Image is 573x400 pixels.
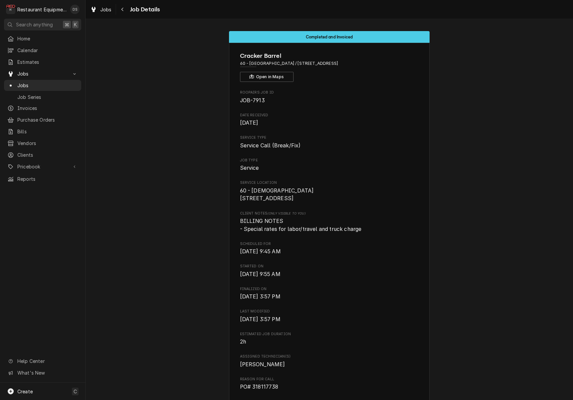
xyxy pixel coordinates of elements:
[240,113,419,127] div: Date Received
[240,286,419,292] span: Finalized On
[17,358,77,365] span: Help Center
[240,241,419,247] span: Scheduled For
[17,70,68,77] span: Jobs
[74,21,77,28] span: K
[17,175,78,182] span: Reports
[17,35,78,42] span: Home
[240,309,419,323] div: Last Modified
[229,31,430,43] div: Status
[240,51,419,82] div: Client Information
[240,211,419,216] span: Client Notes
[240,164,419,172] span: Job Type
[240,316,280,322] span: [DATE] 3:57 PM
[240,113,419,118] span: Date Received
[240,271,280,277] span: [DATE] 9:55 AM
[240,293,280,300] span: [DATE] 3:57 PM
[240,248,419,256] span: Scheduled For
[240,331,419,346] div: Estimated Job Duration
[17,47,78,54] span: Calendar
[240,72,294,82] button: Open in Maps
[240,211,419,233] div: [object Object]
[240,158,419,172] div: Job Type
[240,119,419,127] span: Date Received
[240,187,314,202] span: 60 - [DEMOGRAPHIC_DATA] [STREET_ADDRESS]
[240,135,419,140] span: Service Type
[240,339,246,345] span: 2h
[4,92,81,103] a: Job Series
[100,6,112,13] span: Jobs
[17,140,78,147] span: Vendors
[240,286,419,301] div: Finalized On
[4,56,81,68] a: Estimates
[17,94,78,101] span: Job Series
[4,138,81,149] a: Vendors
[74,388,77,395] span: C
[17,105,78,112] span: Invoices
[6,5,15,14] div: Restaurant Equipment Diagnostics's Avatar
[267,212,305,215] span: (Only Visible to You)
[240,331,419,337] span: Estimated Job Duration
[240,120,258,126] span: [DATE]
[240,241,419,256] div: Scheduled For
[4,367,81,378] a: Go to What's New
[240,97,419,105] span: Roopairs Job ID
[4,68,81,79] a: Go to Jobs
[17,163,68,170] span: Pricebook
[240,180,419,185] span: Service Location
[240,158,419,163] span: Job Type
[240,293,419,301] span: Finalized On
[4,45,81,56] a: Calendar
[306,35,353,39] span: Completed and Invoiced
[4,173,81,184] a: Reports
[240,354,419,368] div: Assigned Technician(s)
[240,180,419,203] div: Service Location
[6,5,15,14] div: R
[17,116,78,123] span: Purchase Orders
[17,369,77,376] span: What's New
[70,5,80,14] div: Derek Stewart's Avatar
[240,270,419,278] span: Started On
[4,149,81,160] a: Clients
[240,165,259,171] span: Service
[17,82,78,89] span: Jobs
[240,264,419,278] div: Started On
[240,309,419,314] span: Last Modified
[240,361,419,369] span: Assigned Technician(s)
[4,114,81,125] a: Purchase Orders
[17,389,33,394] span: Create
[4,161,81,172] a: Go to Pricebook
[240,90,419,104] div: Roopairs Job ID
[240,264,419,269] span: Started On
[240,218,362,232] span: BILLING NOTES - Special rates for labor/travel and truck charge
[117,4,128,15] button: Navigate back
[240,135,419,149] div: Service Type
[88,4,114,15] a: Jobs
[17,58,78,65] span: Estimates
[128,5,160,14] span: Job Details
[4,19,81,30] button: Search anything⌘K
[240,377,419,382] span: Reason For Call
[4,356,81,367] a: Go to Help Center
[4,103,81,114] a: Invoices
[240,217,419,233] span: [object Object]
[240,142,419,150] span: Service Type
[240,248,281,255] span: [DATE] 9:45 AM
[65,21,69,28] span: ⌘
[4,126,81,137] a: Bills
[70,5,80,14] div: DS
[240,338,419,346] span: Estimated Job Duration
[240,354,419,359] span: Assigned Technician(s)
[240,187,419,203] span: Service Location
[240,315,419,323] span: Last Modified
[240,142,301,149] span: Service Call (Break/Fix)
[17,151,78,158] span: Clients
[4,80,81,91] a: Jobs
[16,21,53,28] span: Search anything
[240,60,419,66] span: Address
[240,361,285,368] span: [PERSON_NAME]
[17,6,67,13] div: Restaurant Equipment Diagnostics
[4,33,81,44] a: Home
[17,128,78,135] span: Bills
[240,51,419,60] span: Name
[240,97,265,104] span: JOB-7913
